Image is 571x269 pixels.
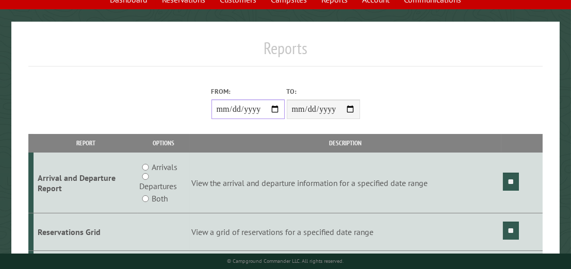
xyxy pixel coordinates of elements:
label: To: [287,87,360,96]
td: Reservations Grid [34,213,138,251]
img: tab_domain_overview_orange.svg [28,60,36,68]
div: Keywords by Traffic [114,61,174,68]
small: © Campground Commander LLC. All rights reserved. [227,258,344,264]
div: v 4.0.25 [29,16,51,25]
th: Report [34,134,138,152]
td: Arrival and Departure Report [34,153,138,213]
label: Both [152,192,168,205]
img: website_grey.svg [17,27,25,35]
label: Arrivals [152,161,177,173]
img: tab_keywords_by_traffic_grey.svg [103,60,111,68]
label: From: [211,87,285,96]
label: Departures [139,180,177,192]
td: View a grid of reservations for a specified date range [190,213,501,251]
div: Domain Overview [39,61,92,68]
th: Options [138,134,190,152]
td: View the arrival and departure information for a specified date range [190,153,501,213]
h1: Reports [28,38,542,66]
th: Description [190,134,501,152]
img: logo_orange.svg [17,16,25,25]
div: Domain: [DOMAIN_NAME] [27,27,113,35]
